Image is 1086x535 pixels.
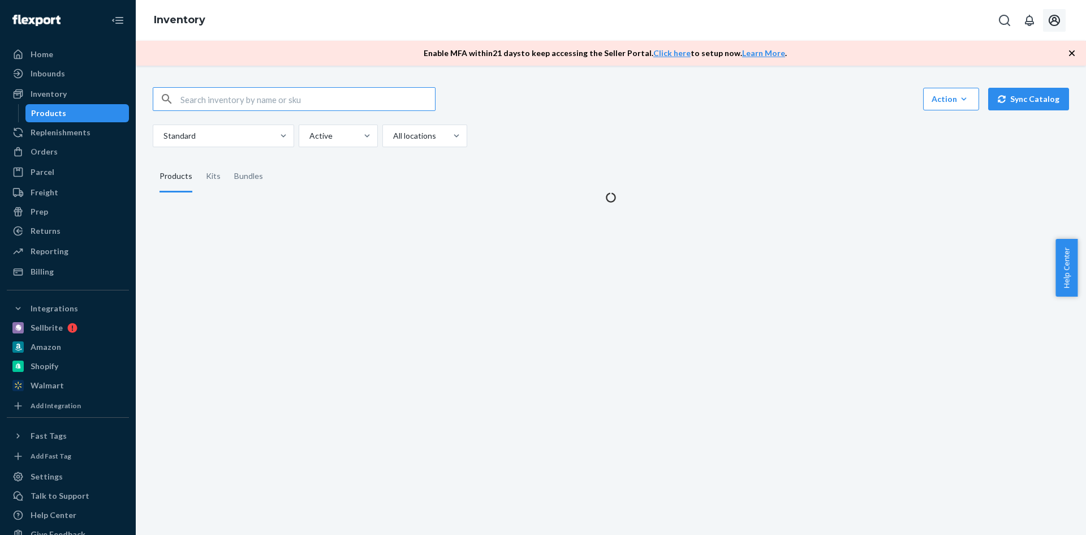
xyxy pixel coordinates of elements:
button: Sync Catalog [988,88,1069,110]
button: Close Navigation [106,9,129,32]
a: Shopify [7,357,129,375]
a: Sellbrite [7,319,129,337]
div: Fast Tags [31,430,67,442]
div: Home [31,49,53,60]
a: Click here [653,48,691,58]
a: Home [7,45,129,63]
button: Open Search Box [993,9,1016,32]
input: Search inventory by name or sku [180,88,435,110]
a: Prep [7,203,129,221]
div: Products [31,108,66,119]
a: Replenishments [7,123,129,142]
a: Returns [7,222,129,240]
a: Billing [7,263,129,281]
div: Inventory [31,88,67,100]
a: Products [25,104,130,122]
div: Integrations [31,303,78,314]
div: Replenishments [31,127,90,138]
button: Open notifications [1018,9,1041,32]
a: Inventory [154,14,205,26]
a: Parcel [7,163,129,181]
a: Amazon [7,338,129,356]
div: Sellbrite [31,322,63,333]
ol: breadcrumbs [145,4,214,37]
div: Amazon [31,341,61,353]
div: Shopify [31,361,58,372]
input: Standard [162,130,163,142]
a: Add Integration [7,399,129,413]
button: Integrations [7,299,129,318]
div: Products [160,161,192,192]
div: Freight [31,187,58,198]
div: Billing [31,266,54,277]
p: Enable MFA within 21 days to keep accessing the Seller Portal. to setup now. . [424,48,787,59]
a: Talk to Support [7,487,129,505]
a: Learn More [742,48,785,58]
a: Reporting [7,242,129,260]
img: Flexport logo [12,15,61,26]
div: Prep [31,206,48,217]
a: Orders [7,143,129,161]
div: Orders [31,146,58,157]
div: Reporting [31,246,68,257]
div: Action [932,93,971,105]
a: Walmart [7,376,129,395]
button: Open account menu [1043,9,1066,32]
div: Bundles [234,161,263,192]
div: Parcel [31,166,54,178]
div: Talk to Support [31,490,89,502]
a: Inventory [7,85,129,103]
a: Help Center [7,506,129,524]
button: Action [923,88,979,110]
div: Add Fast Tag [31,451,71,461]
div: Settings [31,471,63,482]
a: Inbounds [7,65,129,83]
a: Settings [7,468,129,486]
div: Add Integration [31,401,81,410]
div: Help Center [31,510,76,521]
div: Returns [31,225,61,237]
div: Walmart [31,380,64,391]
button: Help Center [1055,239,1078,297]
input: Active [308,130,309,142]
button: Fast Tags [7,427,129,445]
input: All locations [392,130,393,142]
div: Kits [206,161,221,192]
div: Inbounds [31,68,65,79]
a: Add Fast Tag [7,450,129,463]
a: Freight [7,183,129,202]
